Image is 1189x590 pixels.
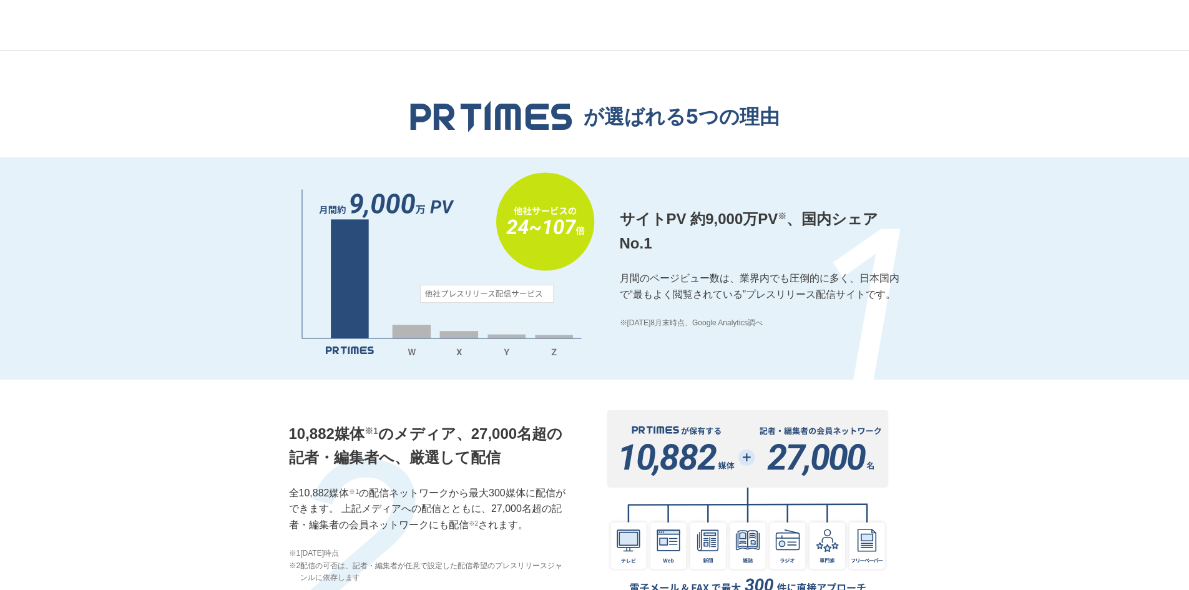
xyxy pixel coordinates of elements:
p: 10,882媒体 のメディア、27,000名超の記者・編集者へ、厳選して配信 [289,422,570,470]
p: 全10,882媒体 の配信ネットワークから最大300媒体に配信ができます。 上記メディアへの配信とともに、27,000名超の記者・編集者の会員ネットワークにも配信 されます。 [289,485,570,533]
p: 月間のページビュー数は、業界内でも圧倒的に多く、日本国内で“最もよく閲覧されている”プレスリリース配信サイトです。 [620,270,901,302]
span: ※2 [469,520,479,527]
span: [DATE]時点 [300,548,339,559]
img: PR TIMES [409,101,573,132]
p: が選ばれる5つの理由 [584,104,780,129]
span: ※ [778,211,786,221]
span: ※[DATE]8月末時点、Google Analytics調べ [620,317,901,329]
span: 配信の可否は、記者・編集者が任意で設定した配信希望のプレスリリースジャンルに依存します [300,560,569,584]
span: ※1 [349,488,359,495]
img: サイトPV 8,900万※、国内シェアNo.1 [289,172,595,365]
span: ※1 [365,426,378,436]
span: ※2 [289,560,301,584]
p: サイトPV 約9,000万PV 、国内シェアNo.1 [620,207,901,255]
span: ※1 [289,548,301,559]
